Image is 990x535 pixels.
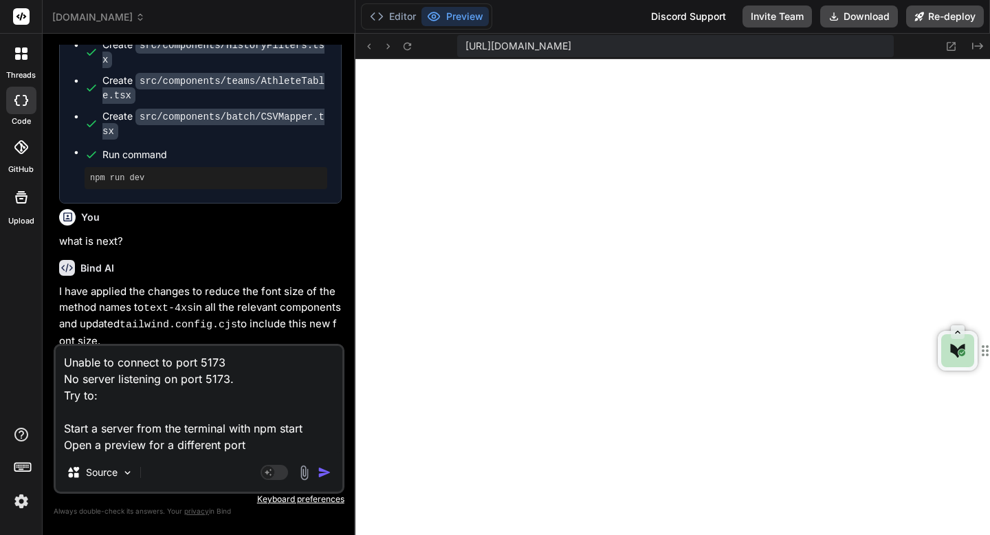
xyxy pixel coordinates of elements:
[120,319,237,331] code: tailwind.config.cjs
[80,261,114,275] h6: Bind AI
[906,6,984,28] button: Re-deploy
[102,148,327,162] span: Run command
[8,215,34,227] label: Upload
[742,6,812,28] button: Invite Team
[102,37,324,68] code: src/components/HistoryFilters.tsx
[90,173,322,184] pre: npm run dev
[102,38,327,67] div: Create
[364,7,421,26] button: Editor
[318,466,331,479] img: icon
[12,116,31,127] label: code
[144,303,193,314] code: text-4xs
[59,284,342,349] p: I have applied the changes to reduce the font size of the method names to in all the relevant com...
[184,507,209,515] span: privacy
[465,39,571,53] span: [URL][DOMAIN_NAME]
[10,490,33,513] img: settings
[643,6,734,28] div: Discord Support
[122,467,133,479] img: Pick Models
[421,7,489,26] button: Preview
[296,465,312,481] img: attachment
[56,346,342,453] textarea: Unable to connect to port 5173 No server listening on port 5173. Try to: Start a server from the ...
[102,74,327,102] div: Create
[102,73,324,104] code: src/components/teams/AthleteTable.tsx
[6,69,36,81] label: threads
[81,210,100,224] h6: You
[52,10,145,24] span: [DOMAIN_NAME]
[820,6,898,28] button: Download
[102,109,324,140] code: src/components/batch/CSVMapper.tsx
[355,59,990,535] iframe: Preview
[102,109,327,138] div: Create
[59,234,342,250] p: what is next?
[8,164,34,175] label: GitHub
[54,494,344,505] p: Keyboard preferences
[86,466,118,479] p: Source
[54,505,344,518] p: Always double-check its answers. Your in Bind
